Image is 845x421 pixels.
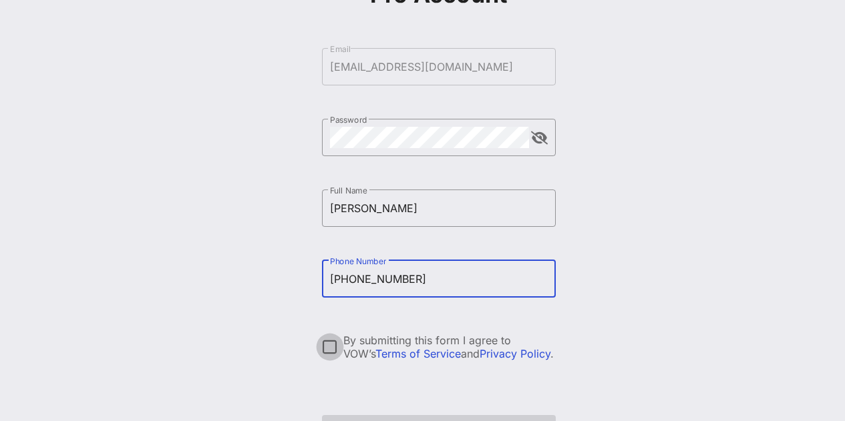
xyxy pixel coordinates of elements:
a: Privacy Policy [480,347,550,360]
label: Phone Number [330,256,386,266]
input: Phone Number [330,268,548,290]
a: Terms of Service [375,347,461,360]
label: Full Name [330,185,367,195]
label: Password [330,115,367,125]
button: append icon [531,131,548,145]
label: Email [330,44,351,54]
div: By submitting this form I agree to VOW’s and . [343,334,556,360]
